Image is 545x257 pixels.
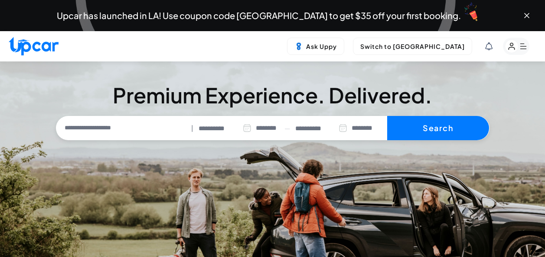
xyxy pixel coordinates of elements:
[287,38,344,55] button: Ask Uppy
[294,42,303,51] img: Uppy
[485,42,493,50] div: View Notifications
[387,116,489,140] button: Search
[191,123,193,133] span: |
[522,11,531,20] button: Close banner
[56,85,490,106] h3: Premium Experience. Delivered.
[353,38,472,55] button: Switch to [GEOGRAPHIC_DATA]
[9,37,59,55] img: Upcar Logo
[57,11,461,20] span: Upcar has launched in LA! Use coupon code [GEOGRAPHIC_DATA] to get $35 off your first booking.
[284,123,290,133] span: —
